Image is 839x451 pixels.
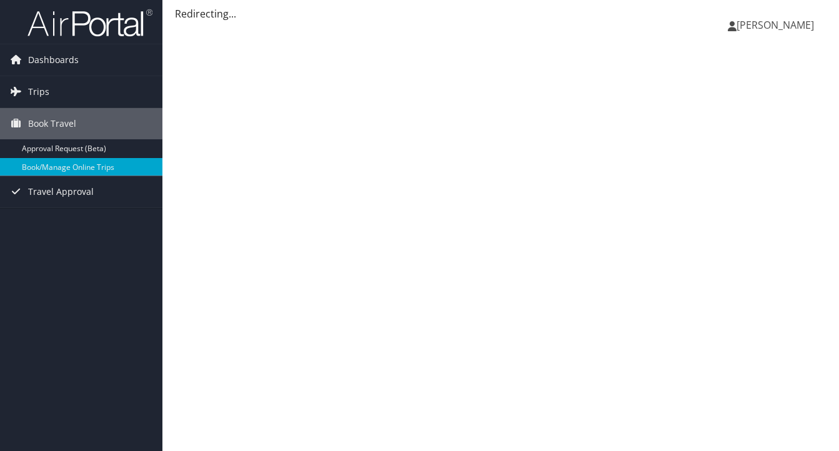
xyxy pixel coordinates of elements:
[28,76,49,107] span: Trips
[737,18,814,32] span: [PERSON_NAME]
[28,44,79,76] span: Dashboards
[728,6,827,44] a: [PERSON_NAME]
[28,176,94,207] span: Travel Approval
[28,108,76,139] span: Book Travel
[27,8,152,37] img: airportal-logo.png
[175,6,827,21] div: Redirecting...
